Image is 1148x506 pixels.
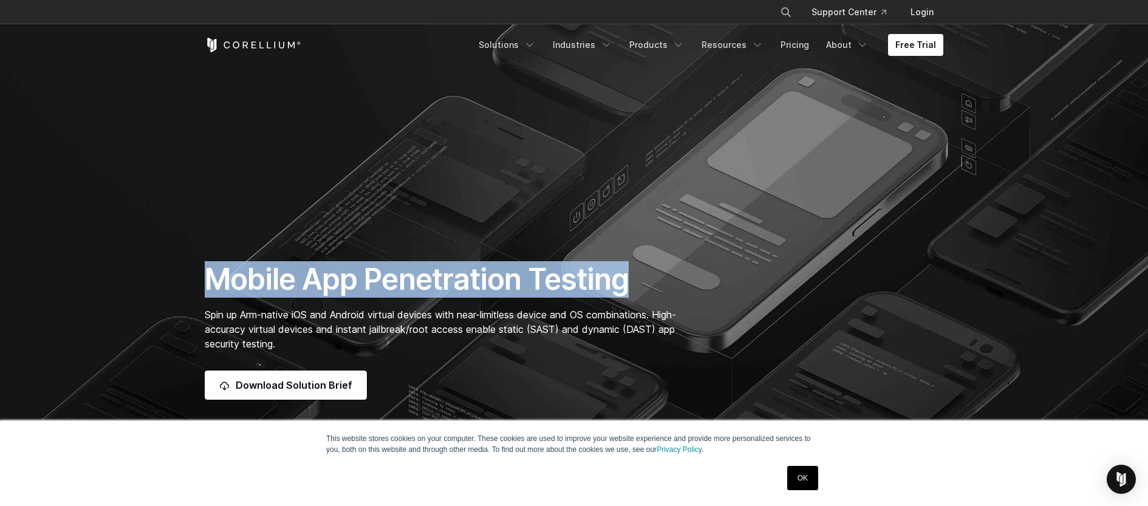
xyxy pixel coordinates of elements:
a: Products [622,34,692,56]
span: Download Solution Brief [236,378,352,392]
a: Industries [545,34,620,56]
p: This website stores cookies on your computer. These cookies are used to improve your website expe... [326,433,822,455]
a: Pricing [773,34,816,56]
a: OK [787,466,818,490]
a: Privacy Policy. [657,445,703,454]
a: Login [901,1,943,23]
div: Navigation Menu [471,34,943,56]
a: Support Center [802,1,896,23]
a: Download Solution Brief [205,371,367,400]
h1: Mobile App Penetration Testing [205,261,689,298]
a: About [819,34,876,56]
a: Free Trial [888,34,943,56]
div: Navigation Menu [765,1,943,23]
span: Spin up Arm-native iOS and Android virtual devices with near-limitless device and OS combinations... [205,309,676,350]
a: Resources [694,34,771,56]
a: Corellium Home [205,38,301,52]
a: Solutions [471,34,543,56]
div: Open Intercom Messenger [1107,465,1136,494]
button: Search [775,1,797,23]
